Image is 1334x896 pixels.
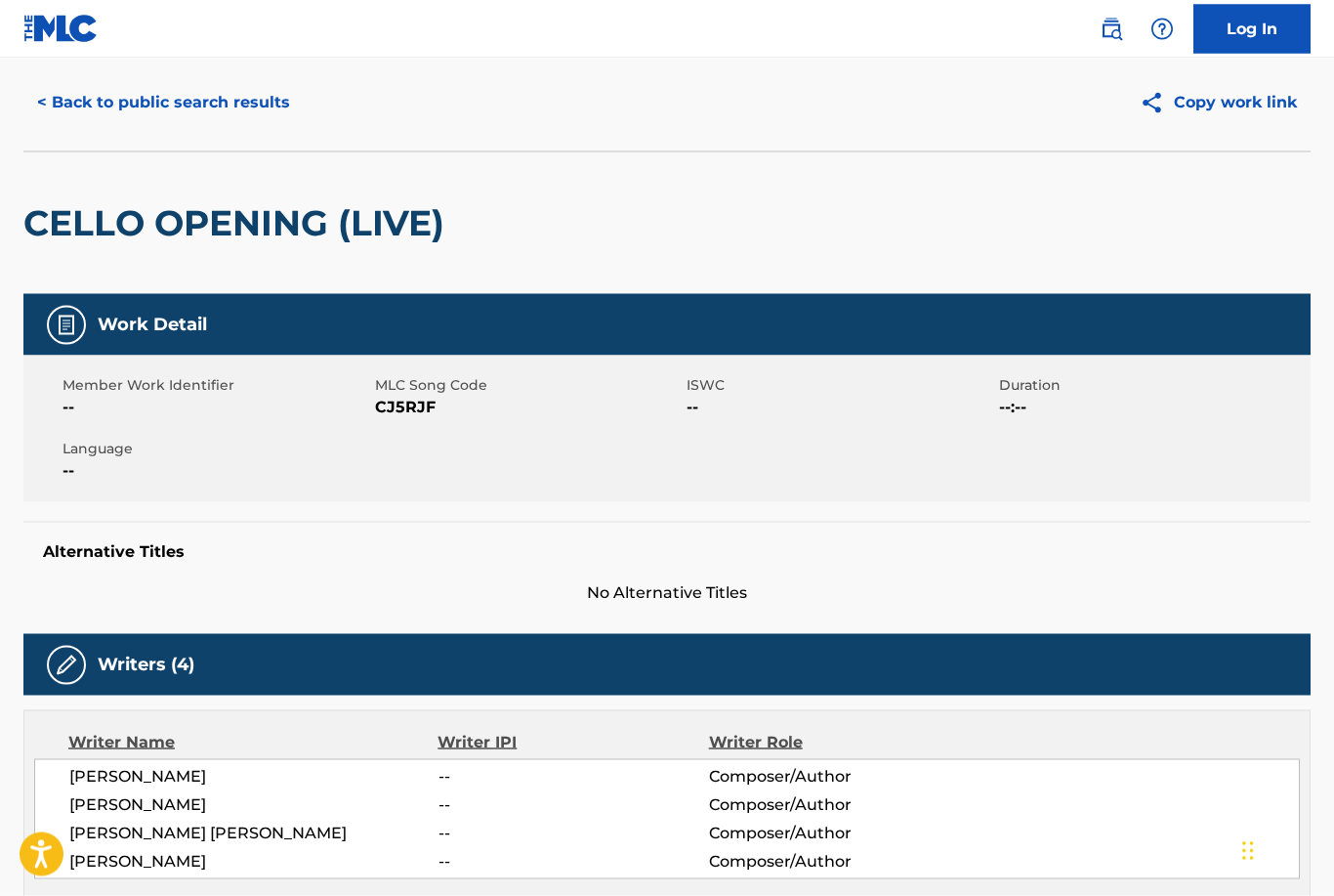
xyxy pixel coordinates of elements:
h5: Writers (4) [98,654,194,676]
iframe: Chat Widget [1236,802,1334,896]
span: -- [438,765,709,789]
span: Language [63,439,370,459]
button: Copy work link [1126,78,1311,127]
a: Log In [1193,5,1311,54]
div: Help [1143,10,1182,49]
div: Chat-Widget [1236,802,1334,896]
span: No Alternative Titles [23,581,1311,605]
a: Public Search [1092,10,1131,49]
span: -- [438,793,709,817]
span: [PERSON_NAME] [PERSON_NAME] [69,822,438,845]
div: Ziehen [1242,822,1254,880]
span: Composer/Author [709,793,955,817]
img: Copy work link [1140,91,1174,115]
img: Work Detail [55,314,78,337]
img: Writers [55,654,78,677]
h5: Work Detail [98,314,207,336]
span: [PERSON_NAME] [69,765,438,789]
img: MLC Logo [23,15,99,43]
div: Writer IPI [438,731,708,754]
span: -- [438,850,709,874]
span: Duration [999,375,1307,396]
img: search [1100,18,1123,41]
span: Member Work Identifier [63,375,370,396]
img: help [1150,18,1174,41]
span: Composer/Author [709,822,955,845]
div: Writer Role [709,731,955,754]
h2: CELLO OPENING (LIVE) [23,201,454,245]
span: -- [438,822,709,845]
div: Writer Name [68,731,438,754]
button: < Back to public search results [23,78,304,127]
span: -- [63,459,370,483]
span: -- [687,396,994,419]
span: Composer/Author [709,850,955,874]
span: CJ5RJF [375,396,683,419]
span: MLC Song Code [375,375,683,396]
span: [PERSON_NAME] [69,793,438,817]
span: [PERSON_NAME] [69,850,438,874]
span: --:-- [999,396,1307,419]
h5: Alternative Titles [43,542,1291,562]
span: Composer/Author [709,765,955,789]
span: ISWC [687,375,994,396]
span: -- [63,396,370,419]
